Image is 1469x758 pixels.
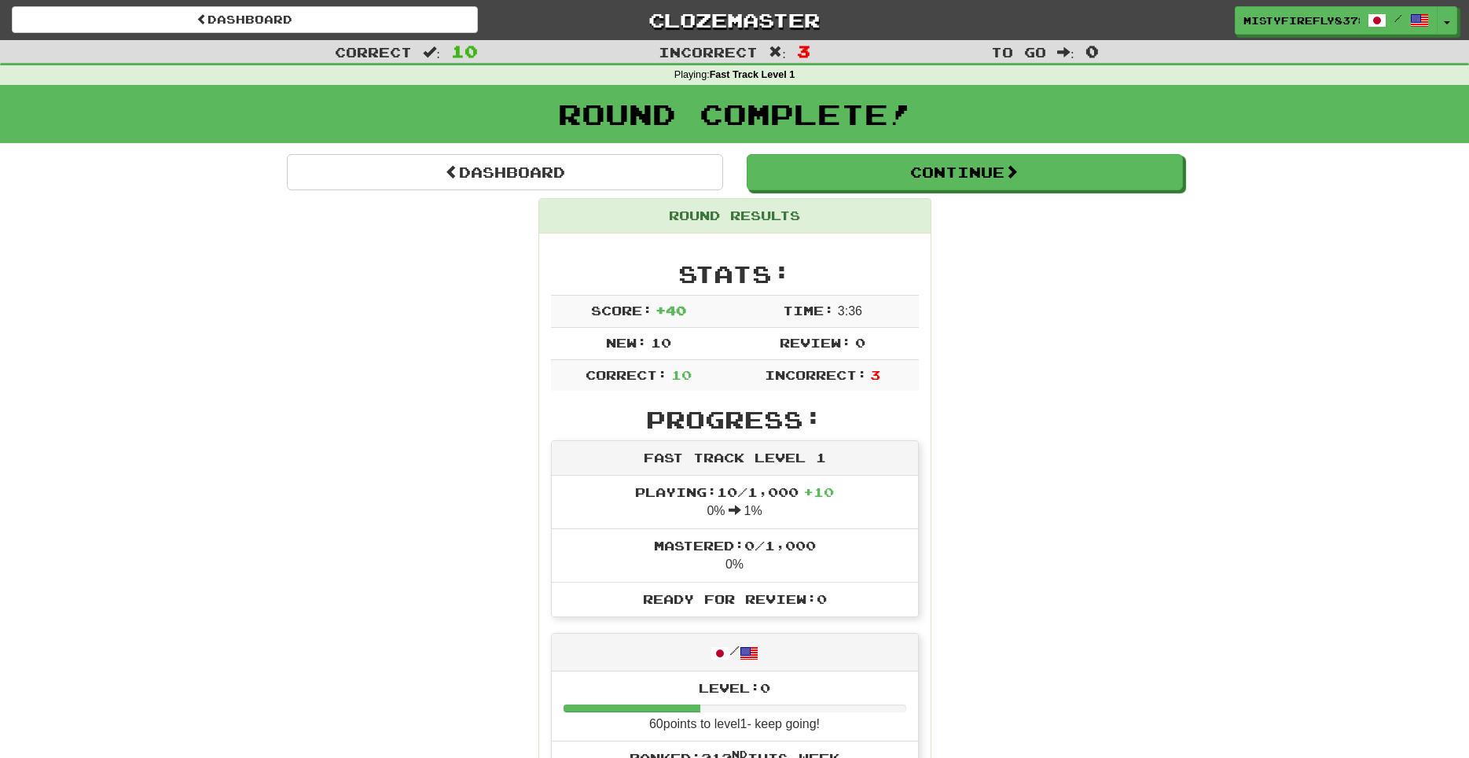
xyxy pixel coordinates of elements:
span: 3 : 36 [838,304,862,318]
span: Mastered: 0 / 1,000 [654,538,816,553]
button: Continue [747,154,1183,190]
span: Time: [783,303,834,318]
div: Fast Track Level 1 [552,441,918,476]
div: / [552,634,918,671]
span: : [1057,46,1074,59]
a: MistyFirefly8378 / [1235,6,1438,35]
li: 0% [552,528,918,583]
div: Round Results [539,199,931,234]
span: + 10 [803,484,834,499]
span: 10 [651,335,671,350]
span: 0 [1085,42,1099,61]
a: Clozemaster [501,6,968,34]
span: Score: [591,303,652,318]
h1: Round Complete! [6,98,1463,130]
span: / [1394,13,1402,24]
strong: Fast Track Level 1 [710,69,795,80]
span: Review: [780,335,851,350]
span: : [769,46,786,59]
span: Correct [335,44,412,60]
span: 10 [451,42,478,61]
span: Ready for Review: 0 [643,591,827,606]
span: 3 [797,42,810,61]
span: Incorrect: [765,367,867,382]
a: Dashboard [12,6,478,33]
li: 60 points to level 1 - keep going! [552,672,918,742]
span: Playing: 10 / 1,000 [635,484,834,499]
span: To go [991,44,1046,60]
h2: Progress: [551,407,919,432]
span: MistyFirefly8378 [1243,13,1360,28]
span: Incorrect [659,44,758,60]
span: New: [606,335,647,350]
span: 3 [870,367,880,382]
span: + 40 [656,303,686,318]
span: : [423,46,440,59]
li: 0% 1% [552,476,918,529]
span: 0 [855,335,865,350]
span: Level: 0 [699,680,770,695]
h2: Stats: [551,261,919,287]
span: 10 [671,367,692,382]
a: Dashboard [287,154,723,190]
span: Correct: [586,367,667,382]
